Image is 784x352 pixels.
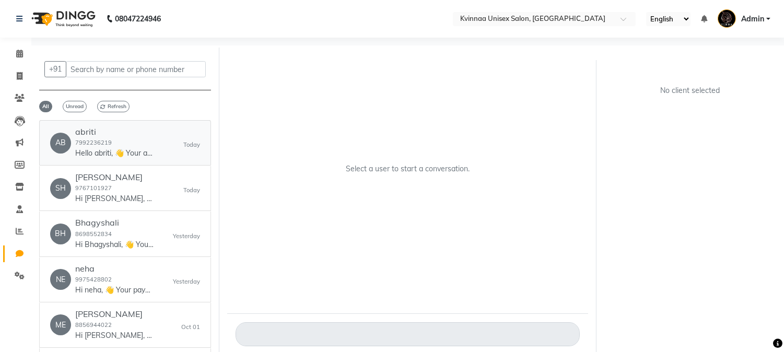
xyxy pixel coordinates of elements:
img: Admin [718,9,736,28]
div: No client selected [629,85,751,96]
b: 08047224946 [115,4,161,33]
h6: [PERSON_NAME] [75,309,154,319]
small: Today [183,186,200,195]
small: 8698552834 [75,230,112,238]
p: Hi neha, 👋 Your payment at Kvinnaa Unisex Salon is confirmed! 💰 Amount: 60 🧾 Receipt Link: [DOMAI... [75,285,154,296]
div: SH [50,178,71,199]
div: ME [50,314,71,335]
h6: Bhagyshali [75,218,154,228]
span: Admin [741,14,764,25]
div: BH [50,224,71,244]
small: 9767101927 [75,184,112,192]
img: logo [27,4,98,33]
small: 7992236219 [75,139,112,146]
div: NE [50,269,71,290]
h6: abriti [75,127,154,137]
span: Refresh [97,101,130,112]
small: Today [183,140,200,149]
button: +91 [44,61,66,77]
p: Select a user to start a conversation. [346,163,470,174]
p: Hi [PERSON_NAME], 👋 Your payment at Kvinnaa Unisex Salon is confirmed! 💰 Amount: 3998.97 🧾 Receip... [75,193,154,204]
div: AB [50,133,71,154]
small: Yesterday [173,277,200,286]
span: Unread [63,101,87,112]
p: Hi [PERSON_NAME], 👋 Your payment at Kvinnaa Unisex Salon is confirmed! 💰 Amount: 95 🧾 Receipt Lin... [75,330,154,341]
p: Hi Bhagyshali, 👋 Your payment at Kvinnaa Unisex Salon is confirmed! 💰 Amount: 799 🧾 Receipt Link:... [75,239,154,250]
input: Search by name or phone number [66,61,206,77]
h6: neha [75,264,154,274]
small: Oct 01 [181,323,200,332]
small: Yesterday [173,232,200,241]
small: 9975428802 [75,276,112,283]
h6: [PERSON_NAME] [75,172,154,182]
small: 8856944022 [75,321,112,328]
p: Hello abriti, 👋 Your appointment with Kvinnaa Unisex Salon is confirmed! 🎉 📅 [DATE] at 5:00 pm 📍 ... [75,148,154,159]
span: All [39,101,52,112]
